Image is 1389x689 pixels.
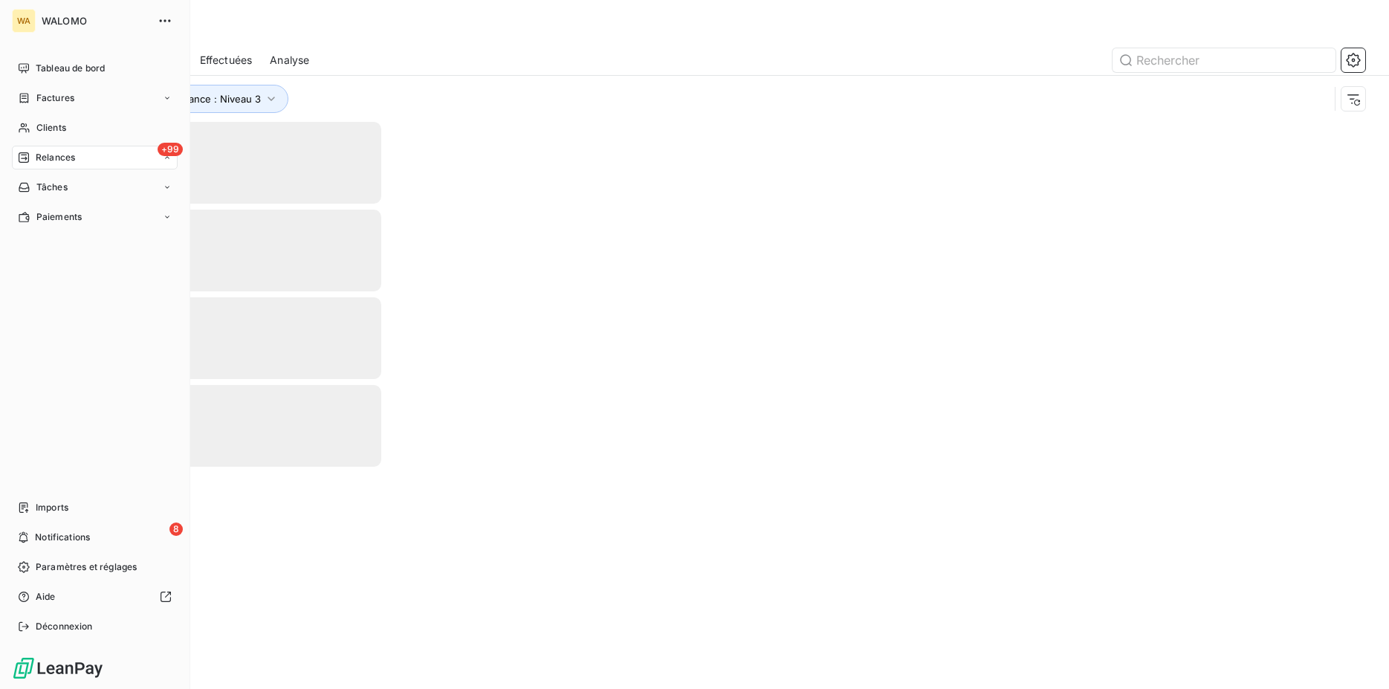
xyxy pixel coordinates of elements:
[36,121,66,135] span: Clients
[12,585,178,609] a: Aide
[270,53,309,68] span: Analyse
[36,181,68,194] span: Tâches
[106,85,288,113] button: Niveau de relance : Niveau 3
[36,62,105,75] span: Tableau de bord
[36,91,74,105] span: Factures
[1113,48,1335,72] input: Rechercher
[127,93,261,105] span: Niveau de relance : Niveau 3
[158,143,183,156] span: +99
[169,523,183,536] span: 8
[35,531,90,544] span: Notifications
[12,9,36,33] div: WA
[36,590,56,604] span: Aide
[200,53,253,68] span: Effectuées
[1338,638,1374,674] iframe: Intercom live chat
[36,560,137,574] span: Paramètres et réglages
[36,501,68,514] span: Imports
[36,210,82,224] span: Paiements
[36,620,93,633] span: Déconnexion
[12,656,104,680] img: Logo LeanPay
[36,151,75,164] span: Relances
[42,15,149,27] span: WALOMO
